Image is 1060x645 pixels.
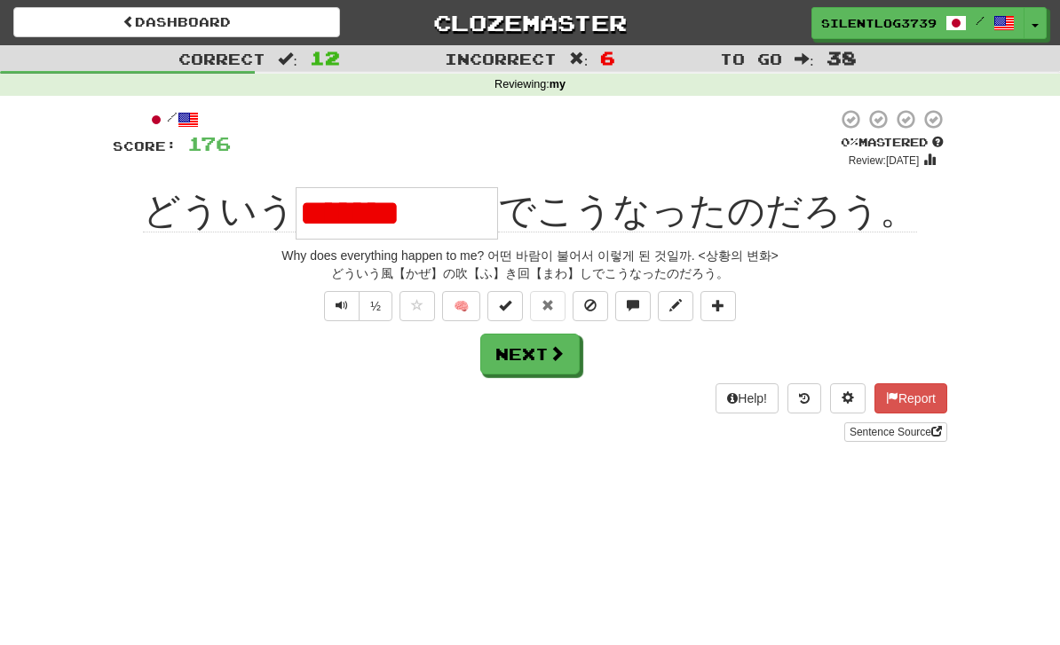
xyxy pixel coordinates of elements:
[113,108,231,130] div: /
[811,7,1024,39] a: SilentLog3739 /
[573,291,608,321] button: Ignore sentence (alt+i)
[569,51,589,67] span: :
[720,50,782,67] span: To go
[700,291,736,321] button: Add to collection (alt+a)
[359,291,392,321] button: ½
[278,51,297,67] span: :
[442,291,480,321] button: 🧠
[874,383,947,413] button: Report
[113,264,947,282] div: どういう風【かぜ】の吹【ふ】き回【まわ】しでこうなったのだろう。
[320,291,392,321] div: Text-to-speech controls
[487,291,523,321] button: Set this sentence to 100% Mastered (alt+m)
[143,190,296,232] span: どういう
[976,14,985,27] span: /
[658,291,693,321] button: Edit sentence (alt+d)
[324,291,360,321] button: Play sentence audio (ctl+space)
[113,138,177,153] span: Score:
[787,383,821,413] button: Round history (alt+y)
[310,47,340,68] span: 12
[113,247,947,264] div: Why does everything happen to me? 어떤 바람이 불어서 이렇게 된 것일까. <상황의 변화>
[615,291,651,321] button: Discuss sentence (alt+u)
[187,132,231,154] span: 176
[367,7,693,38] a: Clozemaster
[795,51,814,67] span: :
[600,47,615,68] span: 6
[844,422,947,442] a: Sentence Source
[550,78,566,90] strong: my
[445,50,557,67] span: Incorrect
[13,7,340,37] a: Dashboard
[399,291,435,321] button: Favorite sentence (alt+f)
[841,135,858,149] span: 0 %
[827,47,857,68] span: 38
[498,190,917,232] span: でこうなったのだろう。
[480,334,580,374] button: Next
[530,291,566,321] button: Reset to 0% Mastered (alt+r)
[837,135,947,151] div: Mastered
[821,15,937,31] span: SilentLog3739
[178,50,265,67] span: Correct
[849,154,920,167] small: Review: [DATE]
[716,383,779,413] button: Help!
